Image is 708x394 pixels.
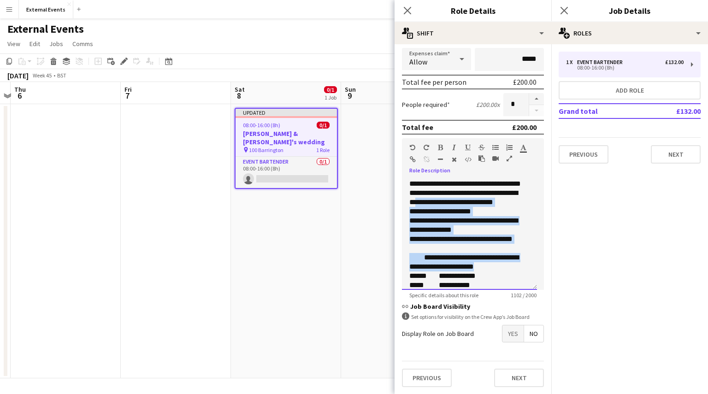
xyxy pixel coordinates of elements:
button: Italic [451,144,457,151]
span: Thu [14,85,26,94]
span: 8 [233,90,245,101]
div: Set options for visibility on the Crew App’s Job Board [402,312,544,321]
div: BST [57,72,66,79]
div: [DATE] [7,71,29,80]
button: Undo [409,144,416,151]
button: Strikethrough [478,144,485,151]
a: Jobs [46,38,67,50]
span: 08:00-16:00 (8h) [243,122,280,129]
div: £200.00 [513,77,537,87]
span: Sat [235,85,245,94]
span: 7 [123,90,132,101]
span: Fri [124,85,132,94]
div: £200.00 [512,123,537,132]
span: 100 Barrington [249,147,283,153]
button: Add role [559,81,701,100]
span: View [7,40,20,48]
a: Edit [26,38,44,50]
button: Underline [465,144,471,151]
label: People required [402,100,450,109]
button: Paste as plain text [478,155,485,162]
app-job-card: Updated08:00-16:00 (8h)0/1[PERSON_NAME] & [PERSON_NAME]'s wedding 100 Barrington1 RoleEvent barte... [235,108,338,189]
div: Updated [236,109,337,116]
div: Total fee [402,123,433,132]
h3: Role Details [395,5,551,17]
button: Previous [559,145,608,164]
button: Next [651,145,701,164]
span: 6 [13,90,26,101]
div: Total fee per person [402,77,466,87]
span: Jobs [49,40,63,48]
span: 1 Role [316,147,330,153]
div: 08:00-16:00 (8h) [566,65,684,70]
div: Event bartender [577,59,626,65]
label: Display Role on Job Board [402,329,474,338]
button: Insert Link [409,156,416,163]
span: Week 45 [30,72,53,79]
h3: [PERSON_NAME] & [PERSON_NAME]'s wedding [236,129,337,146]
button: Bold [437,144,443,151]
div: £132.00 [665,59,684,65]
a: Comms [69,38,97,50]
button: Ordered List [506,144,513,151]
span: Edit [29,40,40,48]
button: HTML Code [465,156,471,163]
button: Increase [529,93,544,105]
button: Insert video [492,155,499,162]
span: Allow [409,57,427,66]
span: Yes [502,325,524,342]
button: Horizontal Line [437,156,443,163]
span: 0/1 [317,122,330,129]
h1: External Events [7,22,84,36]
div: 1 x [566,59,577,65]
div: Roles [551,22,708,44]
button: Redo [423,144,430,151]
button: Fullscreen [506,155,513,162]
td: £132.00 [646,104,701,118]
app-card-role: Event bartender0/108:00-16:00 (8h) [236,157,337,188]
div: Shift [395,22,551,44]
button: Previous [402,369,452,387]
span: No [524,325,543,342]
button: Clear Formatting [451,156,457,163]
button: Unordered List [492,144,499,151]
button: Next [494,369,544,387]
div: £200.00 x [476,100,500,109]
div: 1 Job [324,94,336,101]
a: View [4,38,24,50]
h3: Job Board Visibility [402,302,544,311]
span: 0/1 [324,86,337,93]
span: 1102 / 2000 [503,292,544,299]
span: 9 [343,90,356,101]
span: Comms [72,40,93,48]
button: External Events [19,0,73,18]
span: Specific details about this role [402,292,486,299]
h3: Job Details [551,5,708,17]
span: Sun [345,85,356,94]
button: Text Color [520,144,526,151]
td: Grand total [559,104,646,118]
